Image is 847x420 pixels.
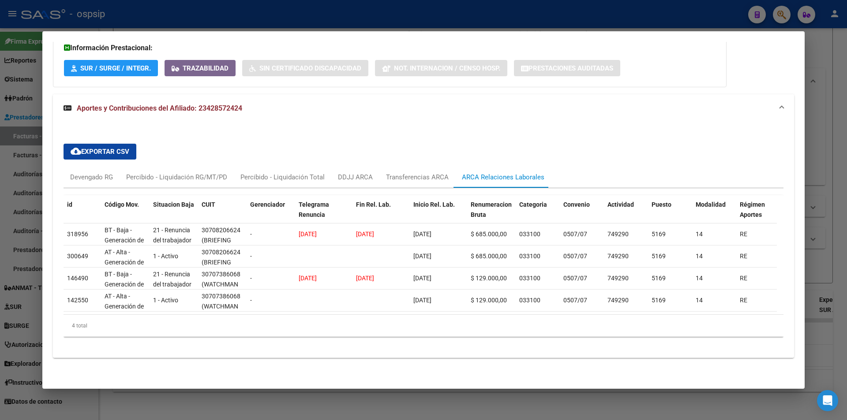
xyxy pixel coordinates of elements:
span: 749290 [607,230,629,238]
span: Modalidad [696,201,726,208]
span: 749290 [607,275,629,282]
datatable-header-cell: Categoria [516,195,560,234]
span: 033100 [519,297,540,304]
span: RE [740,253,747,260]
span: [DATE] [356,275,374,282]
datatable-header-cell: Gerenciador [247,195,295,234]
span: Not. Internacion / Censo Hosp. [394,64,500,72]
span: (WATCHMAN SEGURIDAD SA) [202,303,238,330]
span: RE [740,297,747,304]
span: 14 [696,297,703,304]
div: 30707386068 [202,269,240,279]
div: 30707386068 [202,291,240,301]
span: - [250,275,252,282]
span: 318956 [67,230,88,238]
span: [DATE] [299,275,317,282]
span: [DATE] [299,230,317,238]
span: SUR / SURGE / INTEGR. [80,64,151,72]
span: 0507/07 [563,275,587,282]
span: 5169 [652,253,666,260]
span: Puesto [652,201,671,208]
span: Telegrama Renuncia [299,201,329,218]
mat-icon: cloud_download [71,146,81,156]
span: AT - Alta - Generación de clave [105,249,144,276]
span: Actividad [607,201,634,208]
span: [DATE] [413,275,431,282]
span: 21 - Renuncia del trabajador / ART.240 - LCT / ART.64 Inc.a) L22248 y otras [153,227,191,284]
span: 5169 [652,230,666,238]
div: Transferencias ARCA [386,172,449,182]
span: 14 [696,230,703,238]
div: Percibido - Liquidación RG/MT/PD [126,172,227,182]
datatable-header-cell: CUIT [198,195,247,234]
span: BT - Baja - Generación de Clave [105,227,144,254]
span: [DATE] [413,297,431,304]
span: [DATE] [356,230,374,238]
button: Exportar CSV [64,144,136,160]
span: 1 - Activo [153,297,178,304]
span: Trazabilidad [183,64,229,72]
span: 146490 [67,275,88,282]
span: (WATCHMAN SEGURIDAD SA) [202,281,238,308]
span: 1 - Activo [153,253,178,260]
div: Aportes y Contribuciones del Afiliado: 23428572424 [53,123,794,358]
button: SUR / SURGE / INTEGR. [64,60,158,76]
datatable-header-cell: Fin Rel. Lab. [352,195,410,234]
div: 30708206624 [202,247,240,257]
button: Not. Internacion / Censo Hosp. [375,60,507,76]
span: Gerenciador [250,201,285,208]
span: [DATE] [413,253,431,260]
span: 0507/07 [563,230,587,238]
span: $ 685.000,00 [471,253,507,260]
div: ARCA Relaciones Laborales [462,172,544,182]
span: RE [740,275,747,282]
mat-expansion-panel-header: Aportes y Contribuciones del Afiliado: 23428572424 [53,94,794,123]
div: Open Intercom Messenger [817,390,838,411]
span: $ 685.000,00 [471,230,507,238]
span: Categoria [519,201,547,208]
datatable-header-cell: Inicio Rel. Lab. [410,195,467,234]
span: BT - Baja - Generación de Clave [105,271,144,298]
span: CUIT [202,201,215,208]
div: 4 total [64,315,783,337]
datatable-header-cell: Situacion Baja [150,195,198,234]
span: Sin Certificado Discapacidad [259,64,361,72]
span: (BRIEFING SECURITY S.A.) [202,259,231,286]
button: Prestaciones Auditadas [514,60,620,76]
span: Prestaciones Auditadas [528,64,613,72]
span: 5169 [652,275,666,282]
span: - [250,230,252,238]
span: 14 [696,253,703,260]
span: $ 129.000,00 [471,275,507,282]
datatable-header-cell: Puesto [648,195,692,234]
span: Convenio [563,201,590,208]
span: Código Mov. [105,201,139,208]
span: 300649 [67,253,88,260]
span: - [250,253,252,260]
span: - [250,297,252,304]
span: $ 129.000,00 [471,297,507,304]
span: AT - Alta - Generación de clave [105,293,144,320]
datatable-header-cell: Convenio [560,195,604,234]
button: Trazabilidad [165,60,236,76]
div: Devengado RG [70,172,113,182]
span: 142550 [67,297,88,304]
span: 0507/07 [563,253,587,260]
span: 5169 [652,297,666,304]
datatable-header-cell: Actividad [604,195,648,234]
datatable-header-cell: Renumeracion Bruta [467,195,516,234]
span: Aportes y Contribuciones del Afiliado: 23428572424 [77,104,242,112]
span: Exportar CSV [71,148,129,156]
span: Régimen Aportes [740,201,765,218]
datatable-header-cell: Modalidad [692,195,736,234]
button: Sin Certificado Discapacidad [242,60,368,76]
span: (BRIEFING SECURITY S.A.) [202,237,231,264]
span: Fin Rel. Lab. [356,201,391,208]
h3: Información Prestacional: [64,43,716,53]
span: 0507/07 [563,297,587,304]
div: Percibido - Liquidación Total [240,172,325,182]
datatable-header-cell: Régimen Aportes [736,195,780,234]
span: 749290 [607,297,629,304]
span: id [67,201,72,208]
datatable-header-cell: Telegrama Renuncia [295,195,352,234]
